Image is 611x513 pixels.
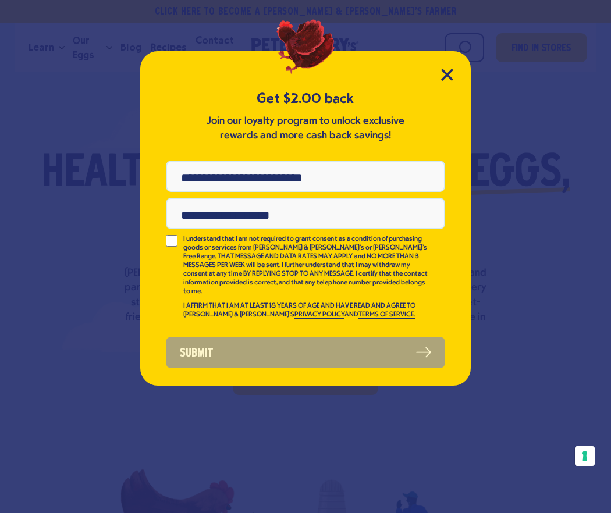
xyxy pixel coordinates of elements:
[166,235,177,247] input: I understand that I am not required to grant consent as a condition of purchasing goods or servic...
[294,311,344,319] a: PRIVACY POLICY
[575,446,595,466] button: Your consent preferences for tracking technologies
[358,311,414,319] a: TERMS OF SERVICE.
[183,235,429,296] p: I understand that I am not required to grant consent as a condition of purchasing goods or servic...
[441,69,453,81] button: Close Modal
[166,337,445,368] button: Submit
[183,302,429,319] p: I AFFIRM THAT I AM AT LEAST 18 YEARS OF AGE AND HAVE READ AND AGREE TO [PERSON_NAME] & [PERSON_NA...
[204,114,407,143] p: Join our loyalty program to unlock exclusive rewards and more cash back savings!
[166,89,445,108] h5: Get $2.00 back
